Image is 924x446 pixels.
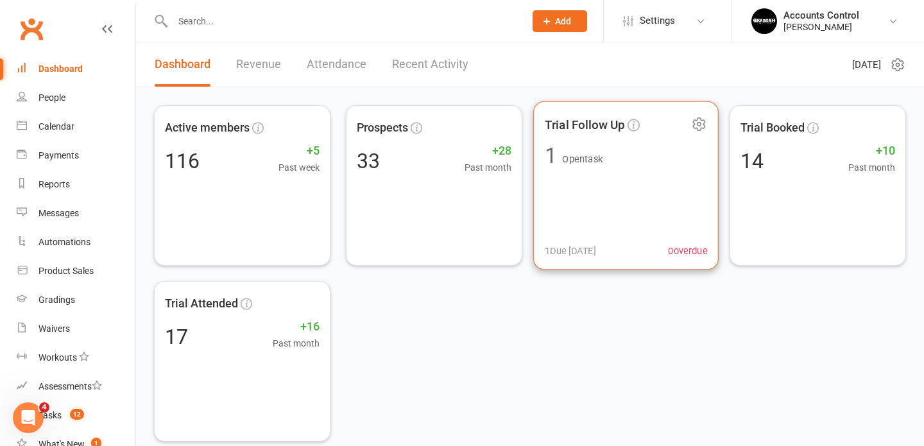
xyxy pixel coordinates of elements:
[38,92,65,103] div: People
[236,42,281,87] a: Revenue
[852,57,881,73] span: [DATE]
[17,314,135,343] a: Waivers
[562,153,603,164] span: Open task
[17,286,135,314] a: Gradings
[38,352,77,363] div: Workouts
[740,119,805,137] span: Trial Booked
[165,119,250,137] span: Active members
[17,343,135,372] a: Workouts
[169,12,516,30] input: Search...
[38,121,74,132] div: Calendar
[38,381,102,391] div: Assessments
[465,142,511,160] span: +28
[751,8,777,34] img: thumb_image1701918351.png
[13,402,44,433] iframe: Intercom live chat
[17,112,135,141] a: Calendar
[545,243,596,259] span: 1 Due [DATE]
[668,243,707,259] span: 0 overdue
[357,151,380,171] div: 33
[848,142,895,160] span: +10
[17,228,135,257] a: Automations
[17,141,135,170] a: Payments
[39,402,49,413] span: 4
[38,410,62,420] div: Tasks
[533,10,587,32] button: Add
[545,145,557,167] div: 1
[273,318,320,336] span: +16
[38,323,70,334] div: Waivers
[307,42,366,87] a: Attendance
[15,13,47,45] a: Clubworx
[392,42,468,87] a: Recent Activity
[38,266,94,276] div: Product Sales
[38,179,70,189] div: Reports
[38,295,75,305] div: Gradings
[545,115,625,134] span: Trial Follow Up
[555,16,571,26] span: Add
[278,142,320,160] span: +5
[848,160,895,175] span: Past month
[640,6,675,35] span: Settings
[17,257,135,286] a: Product Sales
[165,327,188,347] div: 17
[17,170,135,199] a: Reports
[17,83,135,112] a: People
[38,64,83,74] div: Dashboard
[740,151,764,171] div: 14
[38,237,90,247] div: Automations
[17,372,135,401] a: Assessments
[17,199,135,228] a: Messages
[165,295,238,313] span: Trial Attended
[783,10,859,21] div: Accounts Control
[783,21,859,33] div: [PERSON_NAME]
[17,55,135,83] a: Dashboard
[38,150,79,160] div: Payments
[38,208,79,218] div: Messages
[70,409,84,420] span: 12
[278,160,320,175] span: Past week
[357,119,408,137] span: Prospects
[465,160,511,175] span: Past month
[155,42,210,87] a: Dashboard
[273,336,320,350] span: Past month
[17,401,135,430] a: Tasks 12
[165,151,200,171] div: 116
